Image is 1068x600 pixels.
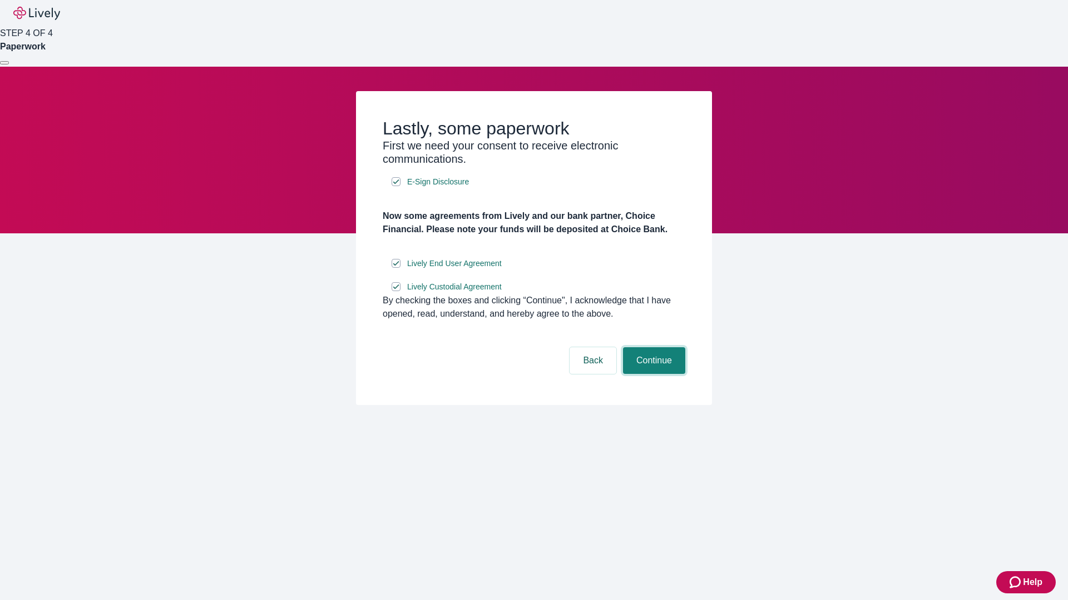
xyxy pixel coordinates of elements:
a: e-sign disclosure document [405,257,504,271]
button: Zendesk support iconHelp [996,571,1056,593]
h2: Lastly, some paperwork [383,118,685,139]
button: Back [570,347,616,374]
a: e-sign disclosure document [405,280,504,294]
span: Lively Custodial Agreement [407,281,502,293]
svg: Zendesk support icon [1010,576,1023,589]
button: Continue [623,347,685,374]
img: Lively [13,7,60,20]
h4: Now some agreements from Lively and our bank partner, Choice Financial. Please note your funds wi... [383,209,685,236]
span: Lively End User Agreement [407,258,502,269]
span: E-Sign Disclosure [407,176,469,188]
h3: First we need your consent to receive electronic communications. [383,139,685,166]
div: By checking the boxes and clicking “Continue", I acknowledge that I have opened, read, understand... [383,294,685,321]
a: e-sign disclosure document [405,175,471,189]
span: Help [1023,576,1042,589]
